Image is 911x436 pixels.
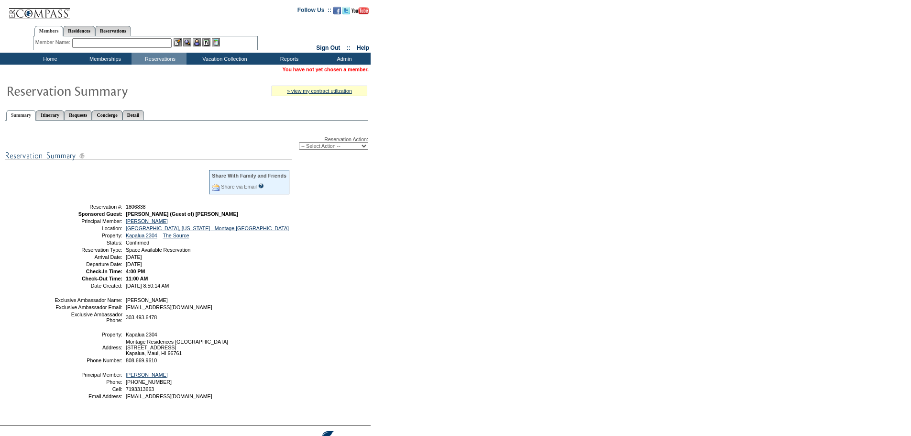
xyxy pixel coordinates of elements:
[77,53,132,65] td: Memberships
[54,297,122,303] td: Exclusive Ambassador Name:
[36,110,64,120] a: Itinerary
[126,225,289,231] a: [GEOGRAPHIC_DATA], [US_STATE] - Montage [GEOGRAPHIC_DATA]
[283,67,369,72] span: You have not yet chosen a member.
[54,339,122,356] td: Address:
[202,38,210,46] img: Reservations
[126,379,172,385] span: [PHONE_NUMBER]
[122,110,144,120] a: Detail
[126,233,157,238] a: Kapalua 2304
[54,312,122,323] td: Exclusive Ambassador Phone:
[333,7,341,14] img: Become our fan on Facebook
[6,81,198,100] img: Reservaton Summary
[34,26,64,36] a: Members
[92,110,122,120] a: Concierge
[357,45,369,51] a: Help
[54,372,122,378] td: Principal Member:
[126,261,142,267] span: [DATE]
[183,38,191,46] img: View
[351,10,369,15] a: Subscribe to our YouTube Channel
[54,283,122,289] td: Date Created:
[126,304,212,310] span: [EMAIL_ADDRESS][DOMAIN_NAME]
[212,173,286,179] div: Share With Family and Friends
[54,240,122,246] td: Status:
[221,184,257,190] a: Share via Email
[54,304,122,310] td: Exclusive Ambassador Email:
[54,233,122,238] td: Property:
[126,211,238,217] span: [PERSON_NAME] (Guest of) [PERSON_NAME]
[297,6,331,17] td: Follow Us ::
[126,393,212,399] span: [EMAIL_ADDRESS][DOMAIN_NAME]
[126,339,228,356] span: Montage Residences [GEOGRAPHIC_DATA] [STREET_ADDRESS] Kapalua, Maui, HI 96761
[347,45,351,51] span: ::
[126,386,154,392] span: 7193313663
[126,372,168,378] a: [PERSON_NAME]
[54,261,122,267] td: Departure Date:
[174,38,182,46] img: b_edit.gif
[126,268,145,274] span: 4:00 PM
[54,393,122,399] td: Email Address:
[95,26,131,36] a: Reservations
[333,10,341,15] a: Become our fan on Facebook
[342,7,350,14] img: Follow us on Twitter
[126,358,157,363] span: 808.669.9610
[126,204,146,210] span: 1806838
[63,26,95,36] a: Residences
[126,276,148,281] span: 11:00 AM
[163,233,189,238] a: The Source
[287,88,352,94] a: » view my contract utilization
[126,254,142,260] span: [DATE]
[126,314,157,320] span: 303.493.6478
[258,183,264,189] input: What is this?
[54,379,122,385] td: Phone:
[212,38,220,46] img: b_calculator.gif
[193,38,201,46] img: Impersonate
[54,204,122,210] td: Reservation #:
[261,53,316,65] td: Reports
[54,386,122,392] td: Cell:
[54,247,122,253] td: Reservation Type:
[126,247,190,253] span: Space Available Reservation
[86,268,122,274] strong: Check-In Time:
[22,53,77,65] td: Home
[187,53,261,65] td: Vacation Collection
[126,283,169,289] span: [DATE] 8:50:14 AM
[82,276,122,281] strong: Check-Out Time:
[342,10,350,15] a: Follow us on Twitter
[126,218,168,224] a: [PERSON_NAME]
[351,7,369,14] img: Subscribe to our YouTube Channel
[5,150,292,162] img: subTtlResSummary.gif
[54,358,122,363] td: Phone Number:
[126,240,149,246] span: Confirmed
[78,211,122,217] strong: Sponsored Guest:
[64,110,92,120] a: Requests
[54,254,122,260] td: Arrival Date:
[132,53,187,65] td: Reservations
[54,332,122,337] td: Property:
[6,110,36,121] a: Summary
[5,136,368,150] div: Reservation Action:
[35,38,72,46] div: Member Name:
[316,45,340,51] a: Sign Out
[126,332,157,337] span: Kapalua 2304
[126,297,168,303] span: [PERSON_NAME]
[54,225,122,231] td: Location:
[316,53,371,65] td: Admin
[54,218,122,224] td: Principal Member:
